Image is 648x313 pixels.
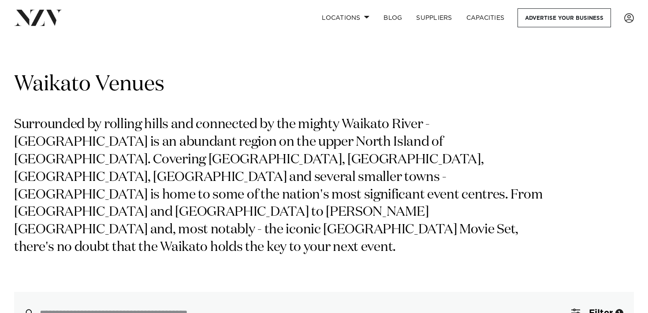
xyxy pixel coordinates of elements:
[14,116,559,257] p: Surrounded by rolling hills and connected by the mighty Waikato River - [GEOGRAPHIC_DATA] is an a...
[376,8,409,27] a: BLOG
[459,8,512,27] a: Capacities
[518,8,611,27] a: Advertise your business
[14,71,634,99] h1: Waikato Venues
[315,8,376,27] a: Locations
[409,8,459,27] a: SUPPLIERS
[14,10,62,26] img: nzv-logo.png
